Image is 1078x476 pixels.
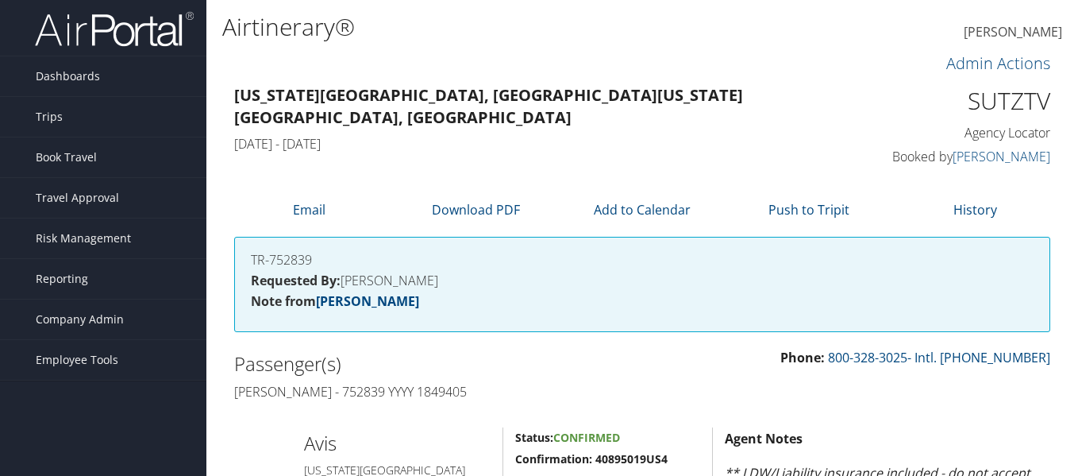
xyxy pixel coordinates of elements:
a: [PERSON_NAME] [953,148,1050,165]
span: Company Admin [36,300,124,339]
strong: Agent Notes [725,430,803,447]
strong: Phone: [780,349,825,366]
span: [PERSON_NAME] [964,23,1062,41]
strong: Confirmation: 40895019US4 [515,451,668,466]
span: Reporting [36,259,88,299]
a: History [953,201,997,219]
span: Trips [36,97,63,137]
span: Confirmed [553,430,620,445]
a: Admin Actions [946,52,1050,74]
h4: Booked by [864,148,1051,165]
h4: Agency Locator [864,124,1051,141]
h4: [DATE] - [DATE] [234,135,841,153]
strong: Requested By: [251,272,341,289]
a: 800-328-3025- Intl. [PHONE_NUMBER] [828,349,1050,366]
h2: Avis [304,430,491,457]
h4: [PERSON_NAME] - 752839 YYYY 1849405 [234,383,630,401]
a: Email [293,201,325,219]
strong: Note from [251,292,419,310]
span: Employee Tools [36,340,118,380]
span: Book Travel [36,137,97,177]
h1: SUTZTV [864,84,1051,118]
a: Push to Tripit [768,201,849,219]
h2: Passenger(s) [234,350,630,377]
a: Add to Calendar [594,201,691,219]
a: [PERSON_NAME] [964,8,1062,57]
h4: [PERSON_NAME] [251,274,1034,287]
span: Risk Management [36,219,131,258]
img: airportal-logo.png [35,10,194,48]
h1: Airtinerary® [222,10,782,44]
span: Travel Approval [36,178,119,218]
span: Dashboards [36,56,100,96]
strong: Status: [515,430,553,445]
a: [PERSON_NAME] [316,292,419,310]
strong: [US_STATE][GEOGRAPHIC_DATA], [GEOGRAPHIC_DATA] [US_STATE][GEOGRAPHIC_DATA], [GEOGRAPHIC_DATA] [234,84,743,128]
h4: TR-752839 [251,253,1034,266]
a: Download PDF [432,201,520,219]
